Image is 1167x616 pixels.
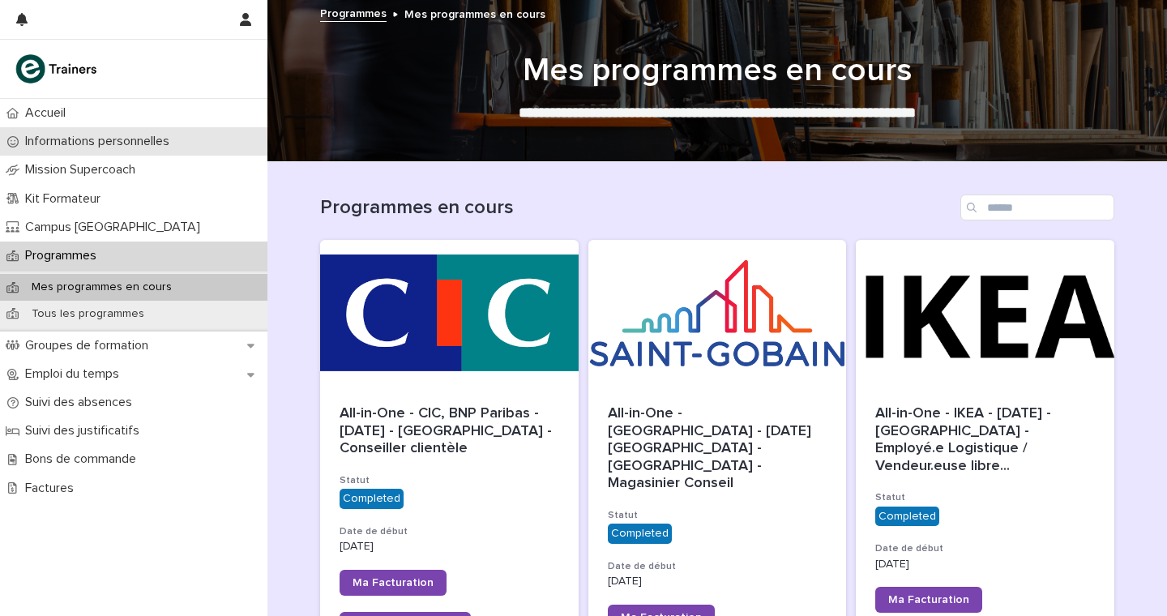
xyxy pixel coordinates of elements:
img: K0CqGN7SDeD6s4JG8KQk [13,53,102,85]
span: All-in-One - [GEOGRAPHIC_DATA] - [DATE][GEOGRAPHIC_DATA] - [GEOGRAPHIC_DATA] - Magasinier Conseil [608,406,811,490]
h1: Mes programmes en cours [320,51,1114,90]
p: Suivi des justificatifs [19,423,152,438]
h3: Date de début [608,560,827,573]
p: Mission Supercoach [19,162,148,178]
span: All-in-One - IKEA - [DATE] - [GEOGRAPHIC_DATA] - Employé.e Logistique / Vendeur.euse libre ... [875,405,1095,475]
p: [DATE] [340,540,559,554]
p: Groupes de formation [19,338,161,353]
h3: Statut [608,509,827,522]
a: Ma Facturation [875,587,982,613]
h3: Date de début [340,525,559,538]
h3: Statut [340,474,559,487]
h3: Date de début [875,542,1095,555]
p: Bons de commande [19,451,149,467]
a: Ma Facturation [340,570,447,596]
p: Campus [GEOGRAPHIC_DATA] [19,220,213,235]
p: Tous les programmes [19,307,157,321]
p: Programmes [19,248,109,263]
h3: Statut [875,491,1095,504]
p: Suivi des absences [19,395,145,410]
p: Informations personnelles [19,134,182,149]
input: Search [960,195,1114,220]
p: Kit Formateur [19,191,113,207]
p: [DATE] [875,558,1095,571]
span: Ma Facturation [888,594,969,605]
a: Programmes [320,3,387,22]
div: All-in-One - IKEA - 21 - Février 2025 - Île-de-France - Employé.e Logistique / Vendeur.euse libre... [875,405,1095,475]
p: Emploi du temps [19,366,132,382]
p: Mes programmes en cours [404,4,545,22]
p: Factures [19,481,87,496]
span: All-in-One - CIC, BNP Paribas - [DATE] - [GEOGRAPHIC_DATA] - Conseiller clientèle [340,406,556,456]
div: Completed [608,524,672,544]
div: Completed [340,489,404,509]
p: Mes programmes en cours [19,280,185,294]
h1: Programmes en cours [320,196,954,220]
div: Completed [875,507,939,527]
span: Ma Facturation [353,577,434,588]
p: [DATE] [608,575,827,588]
p: Accueil [19,105,79,121]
